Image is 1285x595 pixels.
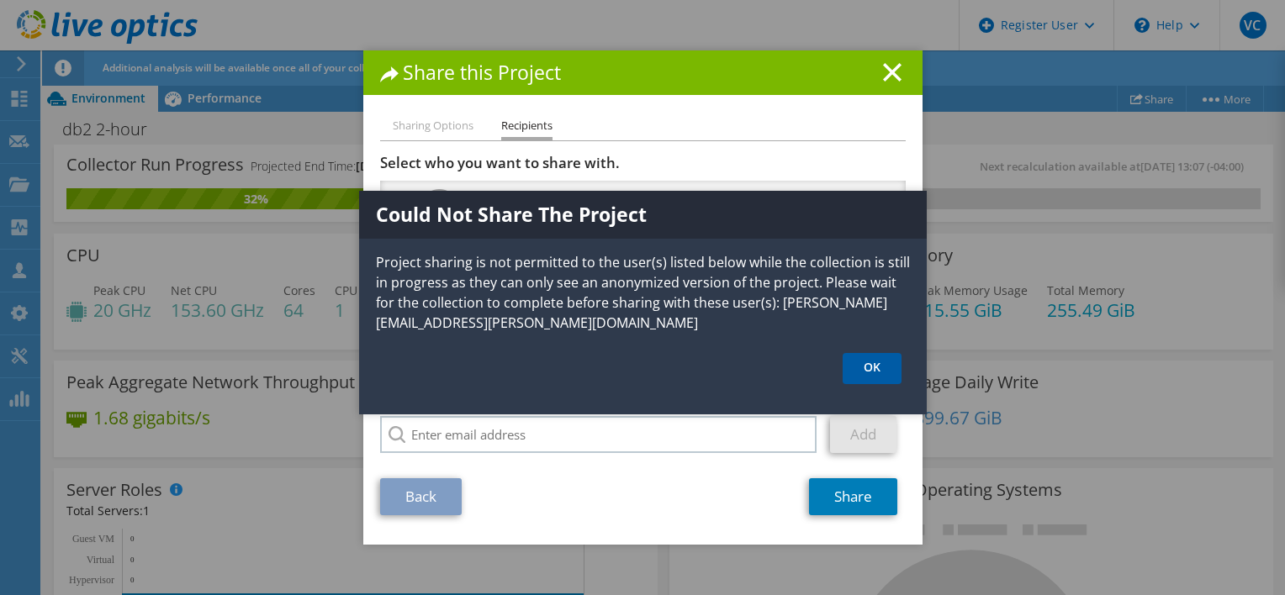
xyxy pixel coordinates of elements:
a: Back [380,478,462,515]
a: Add [830,416,896,453]
input: Enter email address [380,416,817,453]
h1: Share this Project [380,63,906,82]
h3: Select who you want to share with. [380,154,906,172]
p: Project sharing is not permitted to the user(s) listed below while the collection is still in pro... [359,252,927,333]
h3: [PERSON_NAME][EMAIL_ADDRESS][PERSON_NAME][DOMAIN_NAME] [470,189,881,216]
a: Share [809,478,897,515]
li: Sharing Options [393,116,473,137]
li: Recipients [501,116,553,140]
a: OK [843,353,902,384]
img: user.png [420,189,459,229]
h1: Could Not Share The Project [359,191,927,239]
